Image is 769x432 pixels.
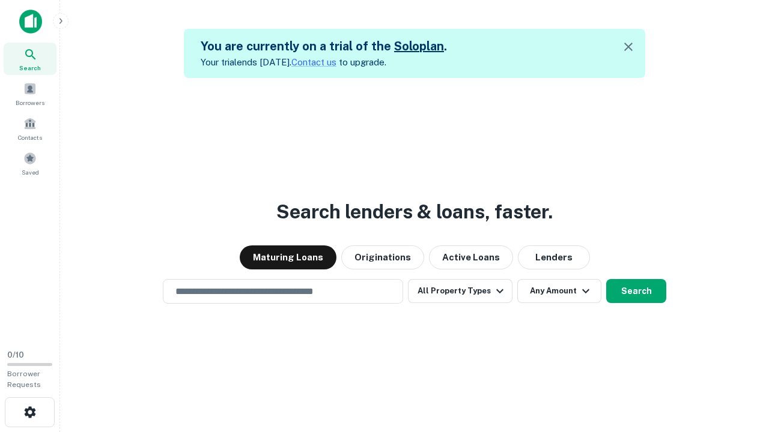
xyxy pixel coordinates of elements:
[408,279,512,303] button: All Property Types
[276,197,553,226] h3: Search lenders & loans, faster.
[18,133,42,142] span: Contacts
[4,43,56,75] a: Search
[22,167,39,177] span: Saved
[4,147,56,179] a: Saved
[606,279,666,303] button: Search
[7,370,41,389] span: Borrower Requests
[429,245,513,269] button: Active Loans
[16,98,44,107] span: Borrowers
[240,245,336,269] button: Maturing Loans
[4,77,56,110] a: Borrowers
[518,245,590,269] button: Lenders
[709,336,769,394] iframe: Chat Widget
[201,37,447,55] h5: You are currently on a trial of the .
[19,63,41,73] span: Search
[19,10,42,34] img: capitalize-icon.png
[7,350,24,359] span: 0 / 10
[517,279,601,303] button: Any Amount
[341,245,424,269] button: Originations
[201,55,447,70] p: Your trial ends [DATE]. to upgrade.
[291,57,336,67] a: Contact us
[394,39,444,53] a: Soloplan
[4,112,56,145] a: Contacts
